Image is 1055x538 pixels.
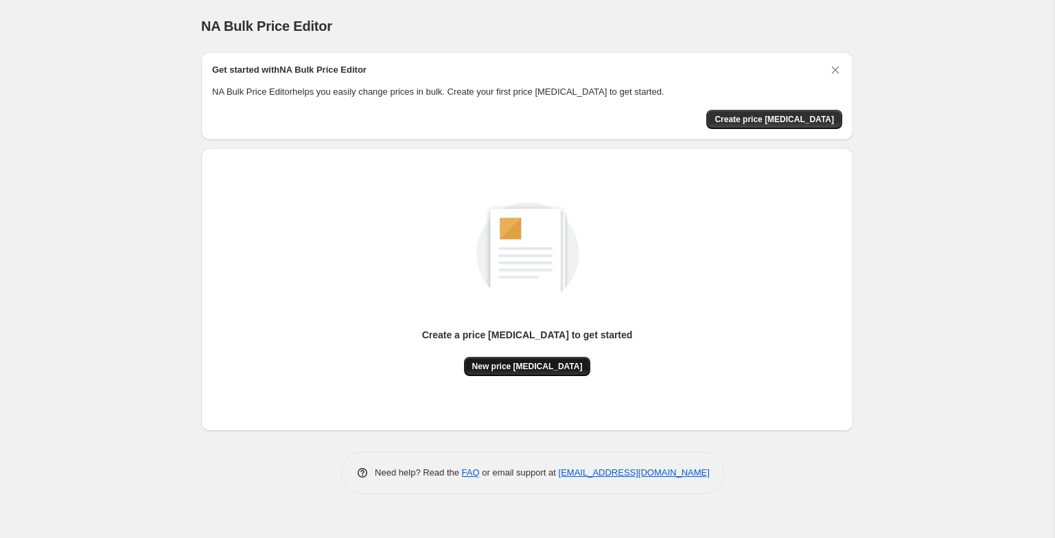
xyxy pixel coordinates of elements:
a: FAQ [462,467,480,478]
h2: Get started with NA Bulk Price Editor [212,63,367,77]
span: Create price [MEDICAL_DATA] [715,114,834,125]
span: NA Bulk Price Editor [201,19,332,34]
span: or email support at [480,467,559,478]
a: [EMAIL_ADDRESS][DOMAIN_NAME] [559,467,710,478]
span: Need help? Read the [375,467,462,478]
button: Dismiss card [828,63,842,77]
span: New price [MEDICAL_DATA] [472,361,583,372]
p: Create a price [MEDICAL_DATA] to get started [422,328,633,342]
button: New price [MEDICAL_DATA] [464,357,591,376]
p: NA Bulk Price Editor helps you easily change prices in bulk. Create your first price [MEDICAL_DAT... [212,85,842,99]
button: Create price change job [706,110,842,129]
